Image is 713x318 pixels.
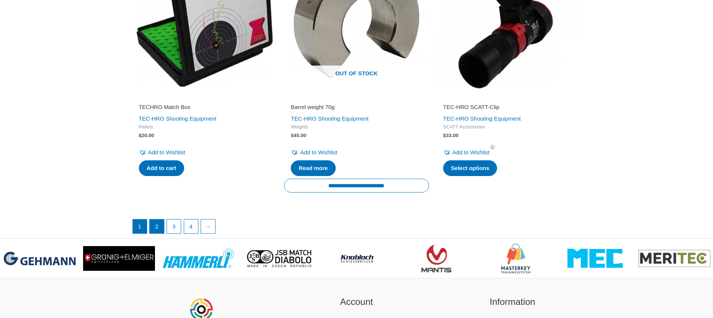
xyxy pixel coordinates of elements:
h2: Information [444,295,581,309]
a: Page 2 [150,219,164,234]
a: TEC-HRO Shooting Equipment [139,115,217,122]
span: $ [139,133,142,138]
span: SCATT Accessories [443,124,575,130]
a: Page 3 [167,219,181,234]
a: Page 4 [184,219,198,234]
span: 1 [490,144,496,150]
span: Out of stock [290,66,423,83]
a: TEC-HRO SCATT-Clip [443,103,575,113]
h2: Account [288,295,425,309]
span: Add to Wishlist [148,149,185,155]
a: TEC-HRO Shooting Equipment [443,115,521,122]
a: Add to cart: “TECHRO Match Box” [139,160,184,176]
a: Select options for “TEC-HRO SCATT-Clip” [443,160,497,176]
iframe: Customer reviews powered by Trustpilot [139,93,270,102]
a: Add to Wishlist [443,147,490,158]
bdi: 45.00 [291,133,306,138]
a: → [201,219,215,234]
h2: TECHRO Match Box [139,103,270,111]
h2: TEC-HRO SCATT-Clip [443,103,575,111]
a: TECHRO Match Box [139,103,270,113]
span: Weights [291,124,422,130]
span: $ [443,133,446,138]
bdi: 20.00 [139,133,154,138]
a: Add to Wishlist [139,147,185,158]
a: Add to Wishlist [291,147,337,158]
a: TEC-HRO Shooting Equipment [291,115,369,122]
span: Add to Wishlist [453,149,490,155]
a: Read more about “Barrel weight 70g” [291,160,336,176]
nav: Product Pagination [132,219,581,238]
h2: Barrel weight 70g [291,103,422,111]
iframe: Customer reviews powered by Trustpilot [443,93,575,102]
span: Page 1 [133,219,147,234]
span: Pellets [139,124,270,130]
a: Barrel weight 70g [291,103,422,113]
bdi: 33.00 [443,133,458,138]
iframe: Customer reviews powered by Trustpilot [291,93,422,102]
span: Add to Wishlist [300,149,337,155]
span: $ [291,133,294,138]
